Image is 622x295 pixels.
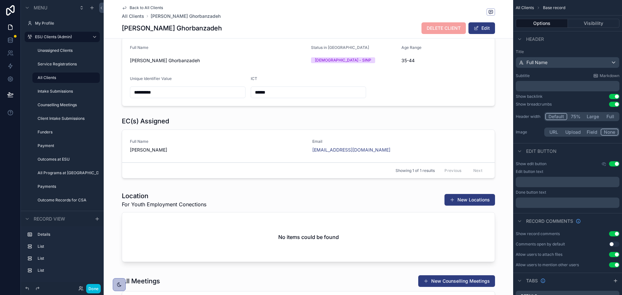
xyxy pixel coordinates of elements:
[516,114,542,119] label: Header width
[567,113,584,120] button: 75%
[516,94,543,99] div: Show backlink
[38,116,96,121] label: Client Intake Submissions
[86,284,101,293] button: Done
[516,177,619,187] div: scrollable content
[21,226,104,282] div: scrollable content
[516,190,546,195] label: Done button text
[38,102,96,108] label: Counselling Meetings
[602,113,618,120] button: Full
[516,102,552,107] div: Show breadcrumbs
[38,268,95,273] label: List
[593,73,619,78] a: Markdown
[38,75,96,80] label: All Clients
[526,218,573,224] span: Record comments
[38,143,96,148] label: Payment
[516,19,568,28] button: Options
[516,81,619,91] div: scrollable content
[543,5,565,10] span: Base record
[516,231,560,236] div: Show record comments
[122,5,163,10] a: Back to All Clients
[151,13,221,19] a: [PERSON_NAME] Ghorbanzadeh
[396,168,435,173] span: Showing 1 of 1 results
[526,36,544,42] span: Header
[516,130,542,135] label: Image
[516,242,565,247] div: Comments open by default
[584,113,602,120] button: Large
[601,129,618,136] button: None
[516,262,579,267] div: Allow users to mention other users
[35,21,96,26] label: My Profile
[34,5,47,11] span: Menu
[545,129,562,136] button: URL
[516,5,534,10] span: All Clients
[35,34,87,40] label: ESU Clients (Admin)
[38,198,96,203] label: Outcome Records for CSA
[38,157,96,162] label: Outcomes at ESU
[545,113,567,120] button: Default
[568,19,620,28] button: Visibility
[516,169,543,174] label: Edit button text
[38,256,95,261] label: List
[600,73,619,78] span: Markdown
[38,170,98,176] label: All Programs at [GEOGRAPHIC_DATA]
[584,129,601,136] button: Field
[38,244,95,249] label: List
[122,24,222,33] h1: [PERSON_NAME] Ghorbanzadeh
[526,59,547,66] span: Full Name
[516,198,619,208] div: scrollable content
[526,278,538,284] span: Tabs
[38,48,96,53] label: Unassigned Clients
[516,161,547,166] label: Show edit button
[38,130,96,135] label: Funders
[38,184,96,189] label: Payments
[516,57,619,68] button: Full Name
[562,129,584,136] button: Upload
[516,252,562,257] div: Allow users to attach files
[38,89,96,94] label: Intake Submissions
[468,22,495,34] button: Edit
[130,5,163,10] span: Back to All Clients
[38,62,96,67] label: Service Registrations
[516,73,530,78] label: Subtitle
[38,232,95,237] label: Details
[526,148,557,154] span: Edit button
[122,13,144,19] a: All Clients
[34,216,65,222] span: Record view
[516,49,619,54] label: Title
